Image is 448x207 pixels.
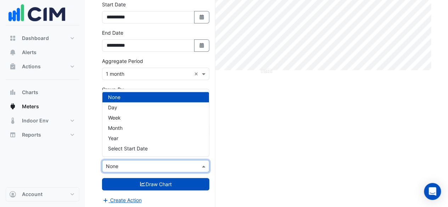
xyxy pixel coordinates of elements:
button: Charts [6,85,79,99]
ng-dropdown-panel: Options list [102,89,209,157]
span: Meters [22,103,39,110]
fa-icon: Select Date [199,42,205,48]
img: Company Logo [8,0,65,25]
button: Indoor Env [6,114,79,128]
span: Month [108,125,123,131]
span: Dashboard [22,35,49,42]
span: Account [22,191,42,198]
span: Alerts [22,49,36,56]
button: Meters [6,99,79,114]
fa-icon: Select Date [199,14,205,20]
button: Draw Chart [102,178,209,190]
span: Actions [22,63,41,70]
button: Alerts [6,45,79,59]
span: Indoor Env [22,117,49,124]
span: Charts [22,89,38,96]
span: None [108,94,120,100]
button: Actions [6,59,79,74]
app-icon: Actions [9,63,16,70]
span: Day [108,104,117,110]
label: Aggregate Period [102,57,143,65]
span: Reports [22,131,41,138]
app-icon: Dashboard [9,35,16,42]
button: Account [6,187,79,201]
div: Open Intercom Messenger [424,183,441,200]
span: Clear [194,70,200,77]
app-icon: Reports [9,131,16,138]
button: Create Action [102,196,142,204]
app-icon: Indoor Env [9,117,16,124]
span: Week [108,115,121,121]
button: Dashboard [6,31,79,45]
label: Group By [102,86,124,93]
button: Reports [6,128,79,142]
label: End Date [102,29,123,36]
app-icon: Meters [9,103,16,110]
app-icon: Charts [9,89,16,96]
span: Select Start Date [108,145,148,151]
label: Start Date [102,1,126,8]
span: Year [108,135,118,141]
app-icon: Alerts [9,49,16,56]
